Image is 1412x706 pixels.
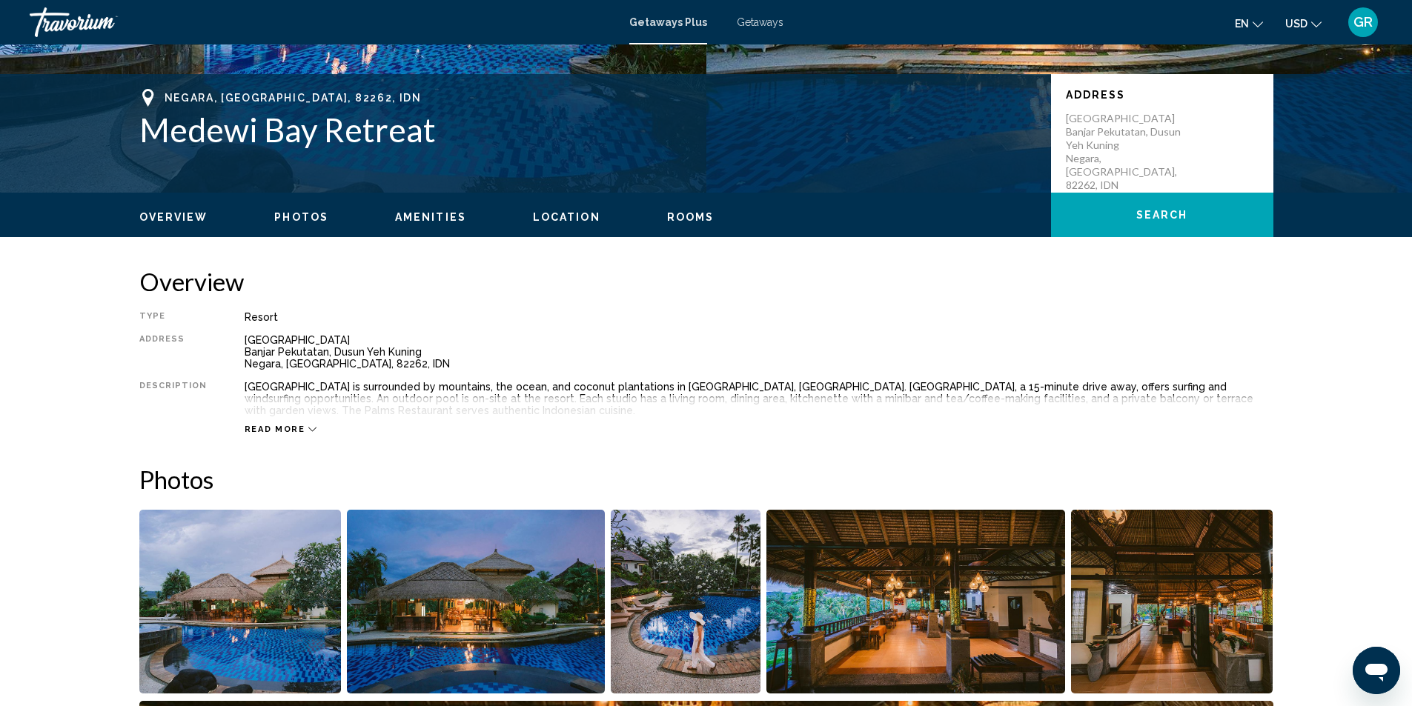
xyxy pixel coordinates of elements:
p: Address [1066,89,1259,101]
span: USD [1285,18,1307,30]
button: Change language [1235,13,1263,34]
button: Open full-screen image slider [347,509,605,694]
span: Negara, [GEOGRAPHIC_DATA], 82262, IDN [165,92,422,104]
span: Rooms [667,211,715,223]
button: Change currency [1285,13,1322,34]
span: Read more [245,424,305,434]
div: Address [139,334,208,370]
span: Amenities [395,211,466,223]
span: Photos [274,211,328,223]
span: Location [533,211,600,223]
button: Open full-screen image slider [766,509,1065,694]
button: Location [533,210,600,224]
span: GR [1353,15,1373,30]
button: Overview [139,210,208,224]
button: Open full-screen image slider [139,509,342,694]
button: Amenities [395,210,466,224]
p: [GEOGRAPHIC_DATA] Banjar Pekutatan, Dusun Yeh Kuning Negara, [GEOGRAPHIC_DATA], 82262, IDN [1066,112,1184,192]
button: User Menu [1344,7,1382,38]
span: en [1235,18,1249,30]
div: Description [139,381,208,416]
iframe: Кнопка запуска окна обмена сообщениями [1353,647,1400,694]
span: Overview [139,211,208,223]
button: Open full-screen image slider [611,509,761,694]
button: Read more [245,424,317,435]
button: Search [1051,193,1273,237]
span: Search [1136,210,1188,222]
a: Travorium [30,7,614,37]
button: Open full-screen image slider [1071,509,1273,694]
h2: Photos [139,464,1273,494]
h2: Overview [139,267,1273,296]
div: [GEOGRAPHIC_DATA] Banjar Pekutatan, Dusun Yeh Kuning Negara, [GEOGRAPHIC_DATA], 82262, IDN [245,334,1273,370]
div: Type [139,311,208,323]
a: Getaways [737,16,783,28]
a: Getaways Plus [629,16,707,28]
div: Resort [245,311,1273,323]
div: [GEOGRAPHIC_DATA] is surrounded by mountains, the ocean, and coconut plantations in [GEOGRAPHIC_D... [245,381,1273,416]
button: Rooms [667,210,715,224]
h1: Medewi Bay Retreat [139,110,1036,149]
button: Photos [274,210,328,224]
